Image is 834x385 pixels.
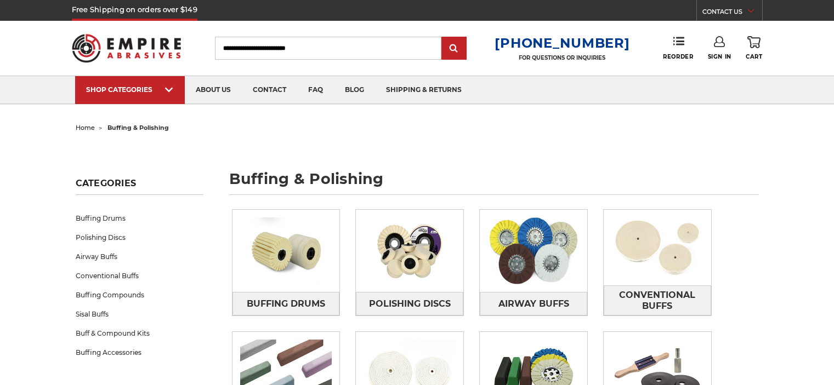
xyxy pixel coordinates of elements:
[604,210,711,285] img: Conventional Buffs
[76,343,203,362] a: Buffing Accessories
[76,209,203,228] a: Buffing Drums
[247,295,325,313] span: Buffing Drums
[663,36,693,60] a: Reorder
[702,5,762,21] a: CONTACT US
[76,304,203,324] a: Sisal Buffs
[708,53,731,60] span: Sign In
[76,124,95,131] a: home
[604,286,711,315] span: Conventional Buffs
[334,76,375,104] a: blog
[604,285,711,315] a: Conventional Buffs
[76,247,203,266] a: Airway Buffs
[76,266,203,285] a: Conventional Buffs
[356,292,463,315] a: Polishing Discs
[232,292,340,315] a: Buffing Drums
[498,295,569,313] span: Airway Buffs
[480,292,587,315] a: Airway Buffs
[663,53,693,60] span: Reorder
[229,171,759,195] h1: buffing & polishing
[369,295,451,313] span: Polishing Discs
[443,38,465,60] input: Submit
[746,53,762,60] span: Cart
[76,178,203,195] h5: Categories
[375,76,473,104] a: shipping & returns
[107,124,169,131] span: buffing & polishing
[480,210,587,292] img: Airway Buffs
[185,76,242,104] a: about us
[495,35,629,51] a: [PHONE_NUMBER]
[232,210,340,292] img: Buffing Drums
[356,210,463,292] img: Polishing Discs
[76,324,203,343] a: Buff & Compound Kits
[242,76,297,104] a: contact
[746,36,762,60] a: Cart
[495,54,629,61] p: FOR QUESTIONS OR INQUIRIES
[86,85,174,94] div: SHOP CATEGORIES
[297,76,334,104] a: faq
[72,27,181,70] img: Empire Abrasives
[76,228,203,247] a: Polishing Discs
[76,285,203,304] a: Buffing Compounds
